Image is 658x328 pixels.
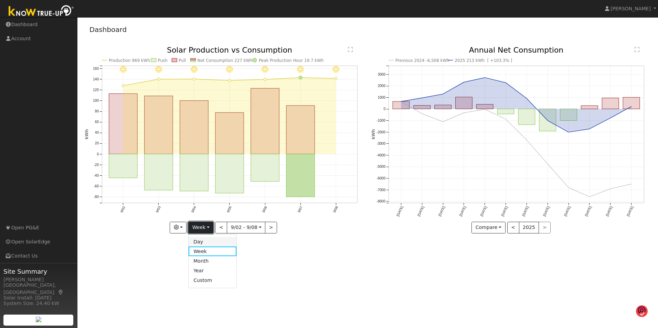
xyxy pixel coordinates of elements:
[400,100,403,103] circle: onclick=""
[463,81,465,84] circle: onclick=""
[459,206,467,217] text: [DATE]
[94,174,99,177] text: -40
[109,58,150,63] text: Production 969 kWh
[588,128,591,130] circle: onclick=""
[97,152,99,156] text: 0
[36,317,41,322] img: retrieve
[376,176,385,180] text: -6000
[567,131,570,134] circle: onclick=""
[95,131,99,135] text: 40
[93,88,99,92] text: 120
[521,206,529,217] text: [DATE]
[297,206,303,214] text: 9/07
[630,183,633,186] circle: onclick=""
[507,222,519,233] button: <
[539,109,556,131] rect: onclick=""
[3,300,74,307] div: System Size: 24.40 kW
[189,266,236,275] a: Year
[626,206,634,217] text: [DATE]
[497,109,514,114] rect: onclick=""
[480,206,488,217] text: [DATE]
[395,58,449,63] text: Previous 2024 -6,508 kWh
[456,97,473,109] rect: onclick=""
[588,196,591,198] circle: onclick=""
[189,256,236,266] a: Month
[3,282,74,296] div: [GEOGRAPHIC_DATA], [GEOGRAPHIC_DATA]
[226,66,233,73] i: 9/05 - Clear
[484,108,486,111] circle: onclick=""
[94,195,99,199] text: -80
[190,206,197,214] text: 9/04
[371,129,376,140] text: kWh
[215,222,227,233] button: <
[605,206,613,217] text: [DATE]
[180,154,208,191] rect: onclick=""
[5,4,77,19] img: Know True-Up
[251,88,279,154] rect: onclick=""
[228,79,231,82] circle: onclick=""
[611,6,651,11] span: [PERSON_NAME]
[442,93,444,96] circle: onclick=""
[95,142,99,145] text: 20
[94,184,99,188] text: -60
[297,66,304,73] i: 9/07 - Clear
[3,276,74,283] div: [PERSON_NAME]
[89,25,127,34] a: Dashboard
[581,106,598,109] rect: onclick=""
[542,206,550,217] text: [DATE]
[155,66,162,73] i: 9/03 - Clear
[58,289,64,295] a: Map
[95,120,99,124] text: 60
[121,85,124,87] circle: onclick=""
[144,96,172,154] rect: onclick=""
[636,305,648,318] img: o1IwAAAABJRU5ErkJggg==
[526,97,528,100] circle: onclick=""
[376,188,385,192] text: -7000
[109,154,137,178] rect: onclick=""
[378,96,386,99] text: 1000
[438,206,446,217] text: [DATE]
[602,98,619,109] rect: onclick=""
[265,222,277,233] button: >
[180,101,208,154] rect: onclick=""
[500,206,508,217] text: [DATE]
[262,206,268,214] text: 9/06
[518,109,535,125] rect: onclick=""
[189,247,236,256] a: Week
[286,154,315,197] rect: onclick=""
[251,154,279,182] rect: onclick=""
[286,106,315,154] rect: onclick=""
[95,109,99,113] text: 80
[376,130,385,134] text: -2000
[376,200,385,204] text: -8000
[332,206,339,214] text: 9/08
[155,206,161,214] text: 9/03
[396,206,404,217] text: [DATE]
[93,67,99,70] text: 160
[299,76,302,79] circle: onclick=""
[348,47,353,52] text: 
[376,119,385,122] text: -1000
[477,105,493,109] rect: onclick=""
[455,58,512,63] text: 2025 213 kWh [ +103.3% ]
[376,142,385,145] text: -3000
[383,107,385,111] text: 0
[144,154,172,190] rect: onclick=""
[505,81,507,84] circle: onclick=""
[158,58,167,63] text: Push
[376,153,385,157] text: -4000
[226,206,232,214] text: 9/05
[157,78,160,80] circle: onclick=""
[179,58,186,63] text: Pull
[421,112,423,115] circle: onclick=""
[560,109,577,121] rect: onclick=""
[471,222,506,233] button: Compare
[189,276,236,285] a: Custom
[119,206,126,214] text: 9/02
[505,118,507,121] circle: onclick=""
[215,113,244,154] rect: onclick=""
[120,66,127,73] i: 9/02 - Clear
[3,294,74,302] div: Solar Install: [DATE]
[414,106,431,109] rect: onclick=""
[546,119,549,122] circle: onclick=""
